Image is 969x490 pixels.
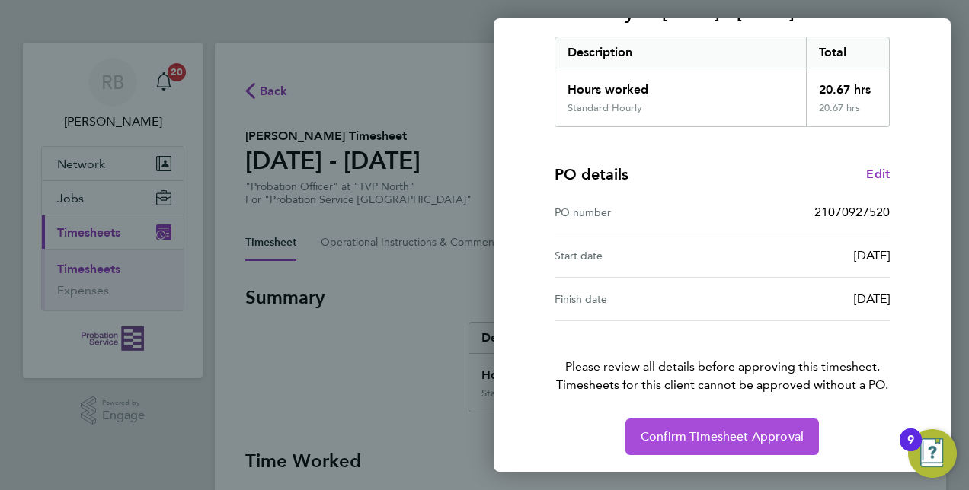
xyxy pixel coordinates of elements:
div: PO number [555,203,722,221]
div: Finish date [555,290,722,308]
div: Summary of 25 - 31 Aug 2025 [555,37,890,127]
a: Edit [866,165,890,183]
div: Total [806,37,890,68]
span: Timesheets for this client cannot be approved without a PO. [536,376,908,394]
button: Open Resource Center, 9 new notifications [908,429,957,478]
button: Confirm Timesheet Approval [625,418,819,455]
h4: PO details [555,164,628,185]
div: [DATE] [722,247,890,265]
div: 20.67 hrs [806,102,890,126]
div: 20.67 hrs [806,68,890,102]
div: Start date [555,247,722,265]
div: [DATE] [722,290,890,308]
div: Description [555,37,806,68]
div: 9 [907,440,914,460]
p: Please review all details before approving this timesheet. [536,321,908,394]
div: Standard Hourly [568,102,642,114]
span: Confirm Timesheet Approval [641,429,804,444]
div: Hours worked [555,68,806,102]
span: Edit [866,167,890,181]
span: 21070927520 [814,205,890,219]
